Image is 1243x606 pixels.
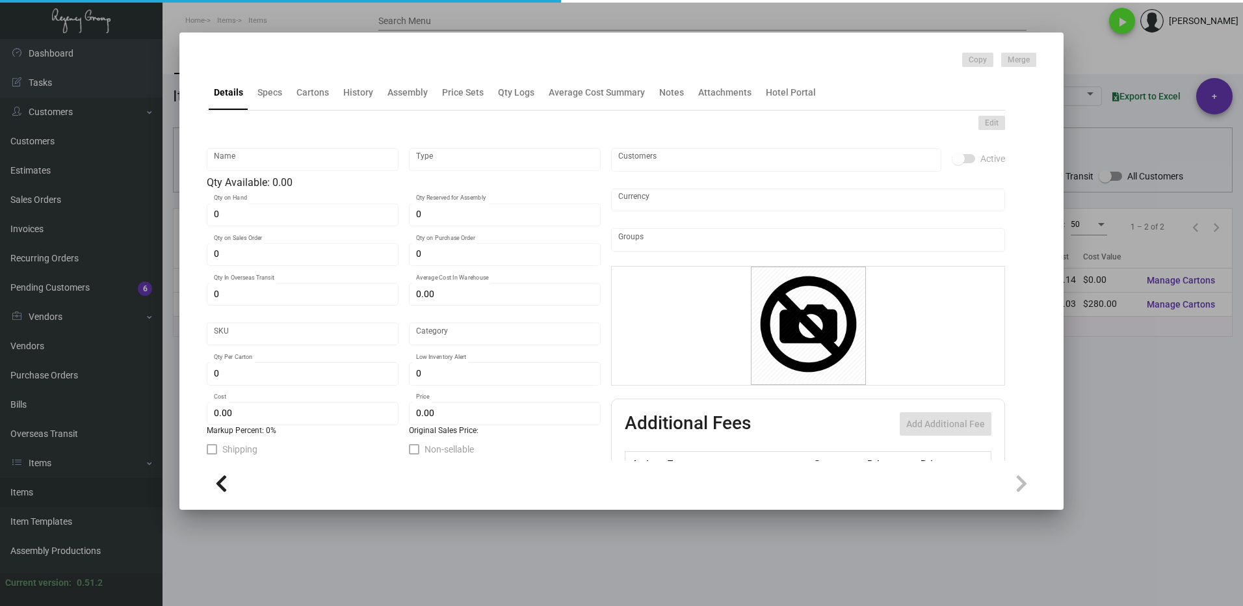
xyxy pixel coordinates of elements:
[296,86,329,99] div: Cartons
[1001,53,1036,67] button: Merge
[1008,55,1030,66] span: Merge
[917,452,976,475] th: Price type
[618,155,935,165] input: Add new..
[664,452,810,475] th: Type
[257,86,282,99] div: Specs
[625,412,751,436] h2: Additional Fees
[906,419,985,429] span: Add Additional Fee
[5,576,72,590] div: Current version:
[442,86,484,99] div: Price Sets
[985,118,999,129] span: Edit
[698,86,752,99] div: Attachments
[962,53,993,67] button: Copy
[77,576,103,590] div: 0.51.2
[387,86,428,99] div: Assembly
[343,86,373,99] div: History
[810,452,863,475] th: Cost
[207,175,601,191] div: Qty Available: 0.00
[425,441,474,457] span: Non-sellable
[625,452,665,475] th: Active
[864,452,917,475] th: Price
[900,412,991,436] button: Add Additional Fee
[980,151,1005,166] span: Active
[549,86,645,99] div: Average Cost Summary
[618,235,999,245] input: Add new..
[498,86,534,99] div: Qty Logs
[214,86,243,99] div: Details
[766,86,816,99] div: Hotel Portal
[978,116,1005,130] button: Edit
[222,441,257,457] span: Shipping
[659,86,684,99] div: Notes
[969,55,987,66] span: Copy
